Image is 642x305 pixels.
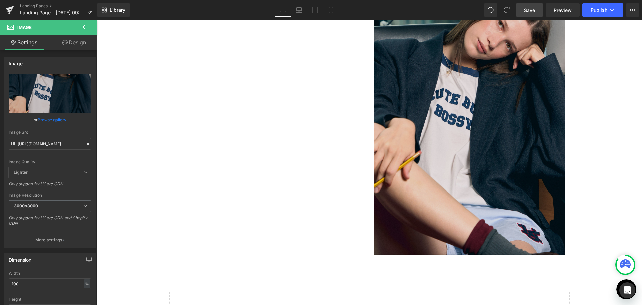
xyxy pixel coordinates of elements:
[291,3,307,17] a: Laptop
[582,3,623,17] button: Publish
[591,7,607,13] span: Publish
[626,3,639,17] button: More
[9,138,91,150] input: Link
[500,3,513,17] button: Redo
[546,3,580,17] a: Preview
[110,7,125,13] span: Library
[524,7,535,14] span: Save
[9,57,23,66] div: Image
[50,35,98,50] a: Design
[9,160,91,164] div: Image Quality
[9,193,91,198] div: Image Resolution
[35,237,62,243] p: More settings
[9,271,91,276] div: Width
[619,282,635,298] div: Open Intercom Messenger
[9,130,91,135] div: Image Src
[97,3,130,17] a: New Library
[4,232,96,248] button: More settings
[9,215,91,230] div: Only support for UCare CDN and Shopify CDN
[9,116,91,123] div: or
[9,253,32,263] div: Dimension
[275,3,291,17] a: Desktop
[17,25,32,30] span: Image
[9,297,91,302] div: Height
[554,7,572,14] span: Preview
[307,3,323,17] a: Tablet
[20,3,97,9] a: Landing Pages
[38,114,66,126] a: Browse gallery
[20,10,84,15] span: Landing Page - [DATE] 09:46:48
[484,3,497,17] button: Undo
[9,181,91,191] div: Only support for UCare CDN
[9,278,91,289] input: auto
[14,170,28,175] b: Lighter
[14,203,38,208] b: 3000x3000
[323,3,339,17] a: Mobile
[84,279,90,288] div: %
